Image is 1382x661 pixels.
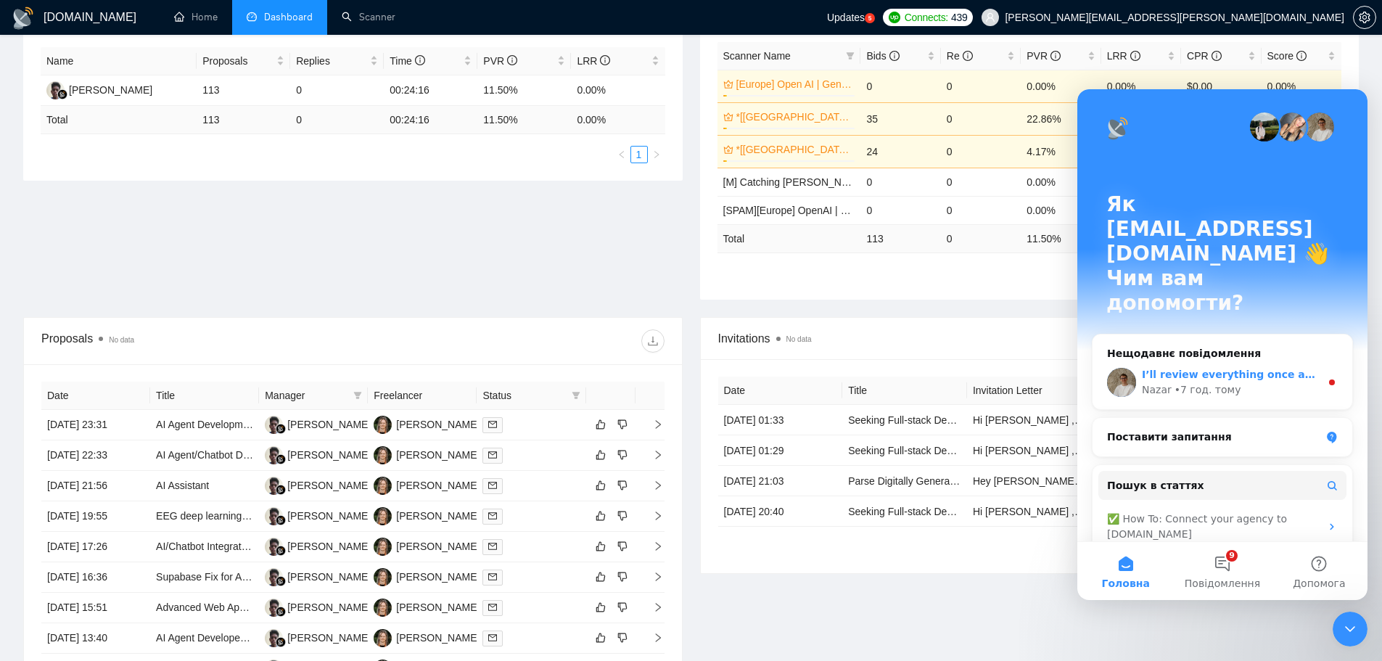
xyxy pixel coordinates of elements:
div: [PERSON_NAME] [287,538,371,554]
td: 0 [941,102,1021,135]
td: AI Assistant [150,471,259,501]
div: [PERSON_NAME] [287,477,371,493]
img: AK [265,599,283,617]
button: right [648,146,665,163]
img: gigradar-bm.png [276,454,286,464]
span: filter [843,45,857,67]
img: IM [374,507,392,525]
span: info-circle [415,55,425,65]
img: IM [374,538,392,556]
img: AK [265,507,283,525]
span: like [596,541,606,552]
img: logo [12,7,35,30]
td: 113 [197,75,290,106]
button: setting [1353,6,1376,29]
a: [M] Catching [PERSON_NAME] [723,176,867,188]
a: IM[PERSON_NAME] [374,540,480,551]
img: gigradar-bm.png [276,515,286,525]
div: Proposals [41,329,353,353]
span: like [596,571,606,583]
span: right [652,150,661,159]
a: AK[PERSON_NAME] [265,601,371,612]
span: crown [723,144,733,155]
td: Seeking Full-stack Developers with Python, Databases (SQL), and cloud experience - DSQL-2025-q3 [842,405,967,435]
span: dislike [617,602,628,613]
td: 0 [941,135,1021,168]
td: 11.50 % [1021,224,1101,253]
td: AI Agent/Chatbot Development for Police Report Analysis [150,440,259,471]
div: [PERSON_NAME] [396,447,480,463]
a: Seeking Full-stack Developers with Python, Databases (SQL), and cloud experience - DSQL-2025-q3 [848,445,1304,456]
td: 0.00% [571,75,665,106]
span: mail [488,603,497,612]
img: gigradar-bm.png [276,607,286,617]
span: mail [488,481,497,490]
a: Advanced Web App Development Agency Needed [156,602,382,613]
td: AI/Chatbot Integration for Employee Insurance Processing [150,532,259,562]
span: Invitations [718,329,1341,348]
img: IM [374,568,392,586]
a: *[[GEOGRAPHIC_DATA]/[GEOGRAPHIC_DATA]] AI Agent Development [736,141,852,157]
td: 11.50 % [477,106,571,134]
span: mail [488,542,497,551]
a: IM[PERSON_NAME] [374,418,480,430]
a: searchScanner [342,11,395,23]
div: [PERSON_NAME] [287,508,371,524]
span: LRR [577,55,610,67]
span: No data [786,335,812,343]
button: like [592,568,609,586]
td: 0 [290,106,384,134]
span: right [641,419,663,430]
span: Повідомлення [107,489,183,499]
td: 00:24:16 [384,106,477,134]
span: info-circle [507,55,517,65]
td: [DATE] 23:31 [41,410,150,440]
td: 35 [860,102,940,135]
a: 1 [631,147,647,163]
td: [DATE] 22:33 [41,440,150,471]
div: [PERSON_NAME] [396,508,480,524]
span: like [596,480,606,491]
a: Seeking Full-stack Developers with Python, Databases (SQL), and cloud experience - DSQL-2025-q3 [848,506,1304,517]
a: IM[PERSON_NAME] [374,631,480,643]
th: Title [842,377,967,405]
a: homeHome [174,11,218,23]
td: 0.00 % [571,106,665,134]
a: [SPAM][Europe] OpenAI | Generative AI ML [723,205,919,216]
span: info-circle [1130,51,1140,61]
button: dislike [614,507,631,525]
span: Time [390,55,424,67]
a: IM[PERSON_NAME] [374,601,480,612]
span: mail [488,420,497,429]
div: [PERSON_NAME] [396,569,480,585]
button: like [592,477,609,494]
span: mail [488,633,497,642]
a: AK[PERSON_NAME] [265,631,371,643]
a: AK[PERSON_NAME] [265,570,371,582]
td: 0.00% [1021,168,1101,196]
img: AK [265,538,283,556]
span: like [596,602,606,613]
td: EEG deep learning model development, editing. [150,501,259,532]
a: AI Assistant [156,480,209,491]
div: [PERSON_NAME] [287,447,371,463]
img: IM [374,446,392,464]
div: ✅ How To: Connect your agency to [DOMAIN_NAME] [21,416,269,459]
th: Title [150,382,259,410]
div: Поставити запитання [15,328,276,368]
span: crown [723,112,733,122]
td: 0.00% [1101,70,1181,102]
button: Пошук в статтях [21,382,269,411]
a: AK[PERSON_NAME] [46,83,152,95]
img: IM [374,477,392,495]
td: [DATE] 15:51 [41,593,150,623]
td: 113 [860,224,940,253]
button: like [592,507,609,525]
a: setting [1353,12,1376,23]
div: [PERSON_NAME] [287,599,371,615]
